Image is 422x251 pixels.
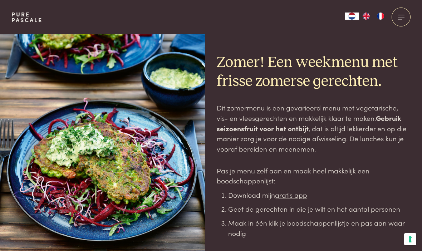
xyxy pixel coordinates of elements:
[217,113,401,133] strong: Gebruik seizoensfruit voor het ontbijt
[345,13,388,20] aside: Language selected: Nederlands
[359,13,388,20] ul: Language list
[345,13,359,20] a: NL
[228,204,411,214] li: Geef de gerechten in die je wilt en het aantal personen
[345,13,359,20] div: Language
[11,11,43,23] a: PurePascale
[217,103,411,154] p: Dit zomermenu is een gevarieerd menu met vegetarische, vis- en vleesgerechten en makkelijk klaar ...
[275,190,307,200] a: gratis app
[228,190,411,200] li: Download mijn
[404,233,416,245] button: Uw voorkeuren voor toestemming voor trackingtechnologieën
[228,218,411,238] li: Maak in één klik je boodschappenlijstje en pas aan waar nodig
[373,13,388,20] a: FR
[217,166,411,186] p: Pas je menu zelf aan en maak heel makkelijk een boodschappenlijst:
[217,53,411,91] h2: Zomer! Een weekmenu met frisse zomerse gerechten.
[359,13,373,20] a: EN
